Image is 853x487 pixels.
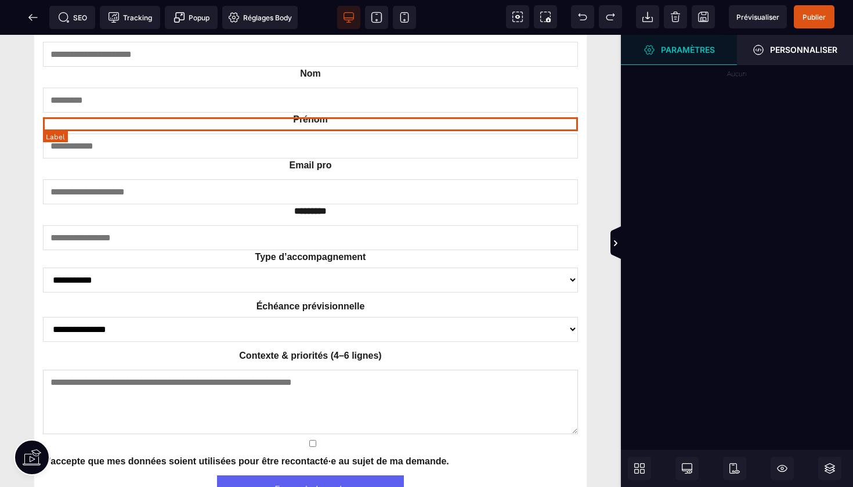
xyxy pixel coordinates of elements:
[636,5,659,28] span: Importer
[621,64,853,84] div: Aucun
[794,5,834,28] span: Enregistrer le contenu
[174,12,209,23] span: Popup
[675,457,699,480] span: Afficher le desktop
[621,226,632,261] span: Afficher les vues
[628,457,651,480] span: Ouvrir les blocs
[729,5,787,28] span: Aperçu
[165,6,218,29] span: Créer une alerte modale
[228,12,292,23] span: Réglages Body
[43,32,578,46] label: Nom
[337,6,360,29] span: Voir bureau
[217,441,404,467] button: Envoyer la demande
[43,124,578,138] label: Email pro
[58,12,87,23] span: SEO
[599,5,622,28] span: Rétablir
[108,12,152,23] span: Tracking
[222,6,298,29] span: Favicon
[100,6,160,29] span: Code de suivi
[43,78,578,92] label: Prénom
[506,5,529,28] span: Voir les composants
[736,13,779,21] span: Prévisualiser
[664,5,687,28] span: Nettoyage
[365,6,388,29] span: Voir tablette
[43,314,578,328] label: Contexte & priorités (4–6 lignes)
[803,13,826,21] span: Publier
[661,45,715,54] strong: Paramètres
[21,6,45,29] span: Retour
[692,5,715,28] span: Enregistrer
[621,35,737,65] span: Ouvrir le gestionnaire de styles
[393,6,416,29] span: Voir mobile
[43,265,578,279] label: Échéance prévisionnelle
[818,457,841,480] span: Ouvrir les calques
[737,35,853,65] span: Ouvrir le gestionnaire de styles
[43,420,449,434] label: J’accepte que mes données soient utilisées pour être recontacté·e au sujet de ma demande.
[534,5,557,28] span: Capture d'écran
[723,457,746,480] span: Afficher le mobile
[49,6,95,29] span: Métadata SEO
[571,5,594,28] span: Défaire
[770,45,837,54] strong: Personnaliser
[43,215,578,229] label: Type d’accompagnement
[771,457,794,480] span: Masquer le bloc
